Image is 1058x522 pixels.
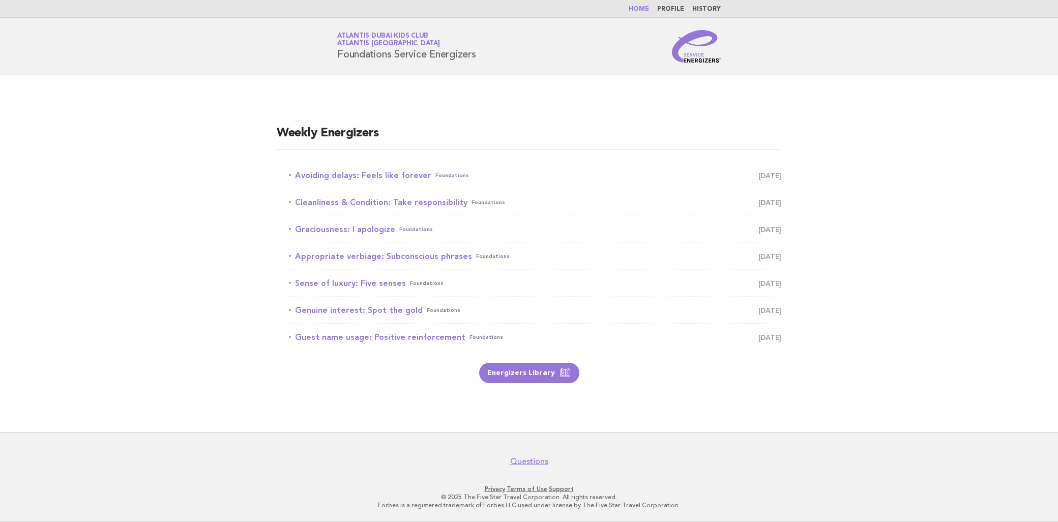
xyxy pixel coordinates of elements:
a: Appropriate verbiage: Subconscious phrasesFoundations [DATE] [289,249,781,264]
a: Profile [657,6,684,12]
a: Support [549,485,574,492]
span: [DATE] [758,276,781,291]
a: Guest name usage: Positive reinforcementFoundations [DATE] [289,330,781,344]
a: Genuine interest: Spot the goldFoundations [DATE] [289,303,781,317]
span: Foundations [427,303,460,317]
a: Energizers Library [479,363,579,383]
a: Cleanliness & Condition: Take responsibilityFoundations [DATE] [289,195,781,210]
p: · · [218,485,840,493]
span: [DATE] [758,195,781,210]
span: Foundations [469,330,503,344]
h2: Weekly Energizers [277,125,781,150]
a: Avoiding delays: Feels like foreverFoundations [DATE] [289,168,781,183]
h1: Foundations Service Energizers [337,33,476,60]
a: Sense of luxury: Five sensesFoundations [DATE] [289,276,781,291]
span: [DATE] [758,330,781,344]
a: Privacy [485,485,505,492]
p: © 2025 The Five Star Travel Corporation. All rights reserved. [218,493,840,501]
span: [DATE] [758,303,781,317]
a: History [692,6,721,12]
span: [DATE] [758,168,781,183]
span: [DATE] [758,222,781,237]
a: Home [629,6,649,12]
p: Forbes is a registered trademark of Forbes LLC used under license by The Five Star Travel Corpora... [218,501,840,509]
a: Graciousness: I apologizeFoundations [DATE] [289,222,781,237]
a: Questions [510,456,548,467]
span: Foundations [435,168,469,183]
a: Atlantis Dubai Kids ClubAtlantis [GEOGRAPHIC_DATA] [337,33,440,47]
span: Foundations [399,222,433,237]
span: Atlantis [GEOGRAPHIC_DATA] [337,41,440,47]
span: Foundations [410,276,444,291]
span: Foundations [472,195,505,210]
span: Foundations [476,249,510,264]
a: Terms of Use [507,485,547,492]
img: Service Energizers [672,30,721,63]
span: [DATE] [758,249,781,264]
